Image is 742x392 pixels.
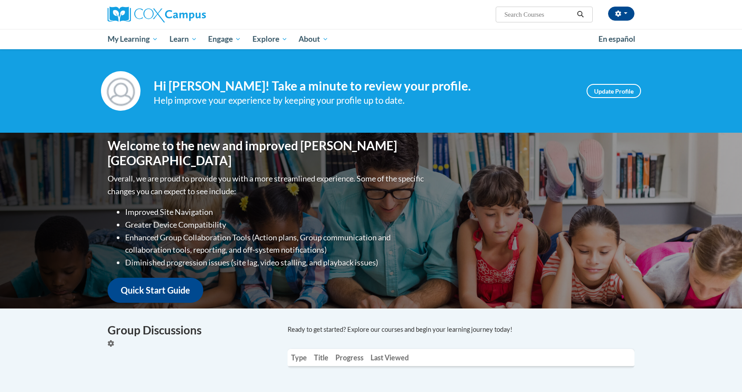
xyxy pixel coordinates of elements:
th: Title [310,349,332,366]
li: Greater Device Compatibility [125,218,426,231]
th: Last Viewed [367,349,412,366]
button: Account Settings [608,7,634,21]
li: Improved Site Navigation [125,206,426,218]
div: Help improve your experience by keeping your profile up to date. [154,93,573,108]
button: Search [574,9,587,20]
a: Cox Campus [108,7,274,22]
h1: Welcome to the new and improved [PERSON_NAME][GEOGRAPHIC_DATA] [108,138,426,168]
a: Explore [247,29,293,49]
a: Engage [202,29,247,49]
span: Learn [169,34,197,44]
li: Enhanced Group Collaboration Tools (Action plans, Group communication and collaboration tools, re... [125,231,426,257]
th: Type [288,349,310,366]
span: My Learning [108,34,158,44]
span: Explore [252,34,288,44]
a: Learn [164,29,203,49]
h4: Hi [PERSON_NAME]! Take a minute to review your profile. [154,79,573,94]
p: Overall, we are proud to provide you with a more streamlined experience. Some of the specific cha... [108,172,426,198]
img: Cox Campus [108,7,206,22]
a: En español [593,30,641,48]
div: Main menu [94,29,648,49]
li: Diminished progression issues (site lag, video stalling, and playback issues) [125,256,426,269]
th: Progress [332,349,367,366]
a: My Learning [102,29,164,49]
span: Engage [208,34,241,44]
a: Update Profile [587,84,641,98]
input: Search Courses [504,9,574,20]
img: Profile Image [101,71,140,111]
span: About [299,34,328,44]
a: Quick Start Guide [108,278,203,303]
span: En español [598,34,635,44]
h4: Group Discussions [108,322,274,339]
a: About [293,29,335,49]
